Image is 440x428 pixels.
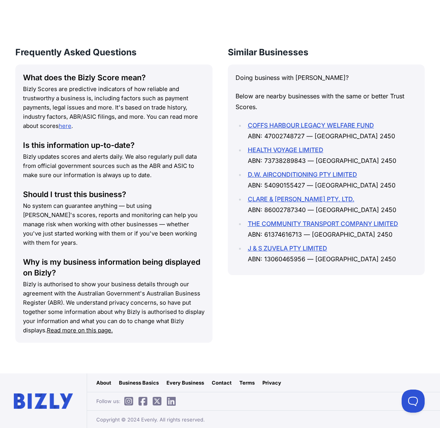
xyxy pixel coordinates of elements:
[236,72,417,83] p: Doing business with [PERSON_NAME]?
[23,72,205,83] div: What does the Bizly Score mean?
[246,218,417,240] li: ABN: 61374616713 — [GEOGRAPHIC_DATA] 2450
[47,327,113,334] a: Read more on this page.
[262,379,281,387] a: Privacy
[248,121,374,129] a: COFFS HARBOUR LEGACY WELFARE FUND
[246,243,417,264] li: ABN: 13060465956 — [GEOGRAPHIC_DATA] 2450
[248,195,354,203] a: CLARE & [PERSON_NAME] PTY. LTD.
[228,46,425,58] h3: Similar Businesses
[23,257,205,278] div: Why is my business information being displayed on Bizly?
[248,244,327,252] a: J & S ZUVELA PTY LIMITED
[96,379,111,387] a: About
[166,379,204,387] a: Every Business
[23,280,205,335] p: Bizly is authorised to show your business details through our agreement with the Australian Gover...
[23,189,205,200] div: Should I trust this business?
[239,379,255,387] a: Terms
[23,85,205,131] p: Bizly Scores are predictive indicators of how reliable and trustworthy a business is, including f...
[246,194,417,215] li: ABN: 86002787340 — [GEOGRAPHIC_DATA] 2450
[59,122,71,129] a: here
[402,390,425,413] iframe: Toggle Customer Support
[15,46,213,58] h3: Frequently Asked Questions
[23,140,205,151] div: Is this information up-to-date?
[23,152,205,180] p: Bizly updates scores and alerts daily. We also regularly pull data from official government sourc...
[96,397,180,405] span: Follow us:
[119,379,159,387] a: Business Basics
[248,146,323,154] a: HEALTH VOYAGE LIMITED
[212,379,232,387] a: Contact
[246,120,417,141] li: ABN: 47002748727 — [GEOGRAPHIC_DATA] 2450
[236,91,417,112] p: Below are nearby businesses with the same or better Trust Scores.
[23,201,205,247] p: No system can guarantee anything — but using [PERSON_NAME]'s scores, reports and monitoring can h...
[96,416,205,423] span: Copyright © 2024 Evenly. All rights reserved.
[248,220,398,227] a: THE COMMUNITY TRANSPORT COMPANY LIMITED
[246,144,417,166] li: ABN: 73738289843 — [GEOGRAPHIC_DATA] 2450
[246,169,417,191] li: ABN: 54090155427 — [GEOGRAPHIC_DATA] 2450
[248,171,357,178] a: D.W. AIRCONDITIONING PTY LIMITED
